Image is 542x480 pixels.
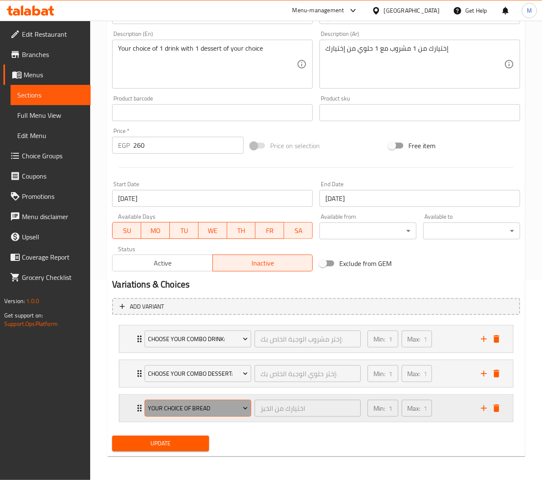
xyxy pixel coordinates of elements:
[408,334,421,344] p: Max:
[24,70,84,80] span: Menus
[270,141,320,151] span: Price on selection
[116,257,209,269] span: Active
[112,278,520,291] h2: Variations & Choices
[148,334,248,344] span: Choose Your Combo Drink:
[212,255,313,271] button: Inactive
[145,225,166,237] span: MO
[255,222,284,239] button: FR
[3,146,91,166] a: Choice Groups
[373,369,385,379] p: Min:
[325,44,504,84] textarea: إختيارك من 1 مشروب مع 1 حلوي من إختيارك
[130,301,164,312] span: Add variant
[118,44,297,84] textarea: Your choice of 1 drink with 1 dessert of your choice
[148,369,248,379] span: Choose Your Combo Dessert:
[11,85,91,105] a: Sections
[145,400,251,417] button: Your Choice of Bread
[17,130,84,141] span: Edit Menu
[231,225,252,237] span: TH
[202,225,224,237] span: WE
[17,110,84,120] span: Full Menu View
[22,212,84,222] span: Menu disclaimer
[339,258,392,268] span: Exclude from GEM
[141,222,170,239] button: MO
[3,186,91,206] a: Promotions
[112,222,141,239] button: SU
[384,6,440,15] div: [GEOGRAPHIC_DATA]
[3,65,91,85] a: Menus
[112,356,520,391] li: Expand
[22,49,84,60] span: Branches
[3,267,91,287] a: Grocery Checklist
[3,206,91,227] a: Menu disclaimer
[112,391,520,426] li: Expand
[11,125,91,146] a: Edit Menu
[22,171,84,181] span: Coupons
[133,137,244,154] input: Please enter price
[373,403,385,413] p: Min:
[478,333,490,345] button: add
[3,24,91,44] a: Edit Restaurant
[3,166,91,186] a: Coupons
[119,325,513,353] div: Expand
[22,191,84,201] span: Promotions
[284,222,313,239] button: SA
[119,360,513,387] div: Expand
[22,29,84,39] span: Edit Restaurant
[227,222,256,239] button: TH
[259,225,281,237] span: FR
[3,247,91,267] a: Coverage Report
[112,436,209,451] button: Update
[408,141,435,151] span: Free item
[173,225,195,237] span: TU
[216,257,309,269] span: Inactive
[490,333,503,345] button: delete
[199,222,227,239] button: WE
[11,105,91,125] a: Full Menu View
[3,227,91,247] a: Upsell
[490,402,503,415] button: delete
[22,252,84,262] span: Coverage Report
[490,367,503,380] button: delete
[119,438,202,449] span: Update
[22,272,84,282] span: Grocery Checklist
[4,310,43,321] span: Get support on:
[292,5,344,16] div: Menu-management
[145,331,251,347] button: Choose Your Combo Drink:
[423,222,520,239] div: ​
[319,222,416,239] div: ​
[22,151,84,161] span: Choice Groups
[478,402,490,415] button: add
[112,322,520,356] li: Expand
[116,225,138,237] span: SU
[287,225,309,237] span: SA
[4,296,25,306] span: Version:
[408,369,421,379] p: Max:
[17,90,84,100] span: Sections
[145,365,251,382] button: Choose Your Combo Dessert:
[373,334,385,344] p: Min:
[26,296,39,306] span: 1.0.0
[4,318,58,329] a: Support.OpsPlatform
[22,232,84,242] span: Upsell
[112,298,520,315] button: Add variant
[319,104,520,121] input: Please enter product sku
[112,255,212,271] button: Active
[478,367,490,380] button: add
[112,104,313,121] input: Please enter product barcode
[3,44,91,65] a: Branches
[118,140,130,150] p: EGP
[527,6,532,15] span: M
[119,395,513,422] div: Expand
[170,222,199,239] button: TU
[408,403,421,413] p: Max:
[148,403,248,414] span: Your Choice of Bread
